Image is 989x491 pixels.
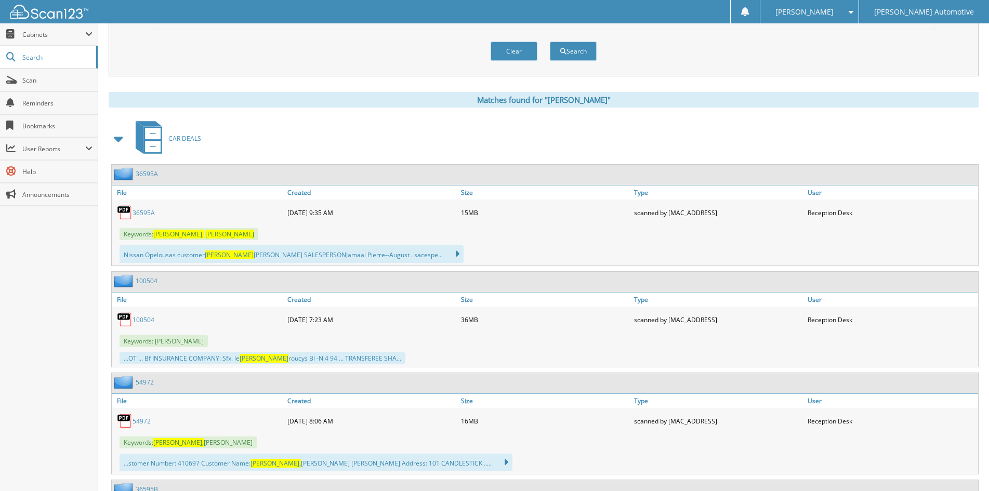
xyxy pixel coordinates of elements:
[22,30,85,39] span: Cabinets
[117,205,133,220] img: PDF.png
[22,144,85,153] span: User Reports
[205,250,254,259] span: [PERSON_NAME]
[775,9,834,15] span: [PERSON_NAME]
[805,293,978,307] a: User
[458,309,631,330] div: 36MB
[458,410,631,431] div: 16MB
[22,190,93,199] span: Announcements
[631,410,805,431] div: scanned by [MAC_ADDRESS]
[114,376,136,389] img: folder2.png
[22,99,93,108] span: Reminders
[117,312,133,327] img: PDF.png
[874,9,974,15] span: [PERSON_NAME] Automotive
[631,394,805,408] a: Type
[133,417,151,426] a: 54972
[168,134,201,143] span: CAR DEALS
[285,293,458,307] a: Created
[133,208,155,217] a: 36595A
[250,459,301,468] span: [PERSON_NAME],
[153,230,204,238] span: [PERSON_NAME],
[120,436,257,448] span: Keywords: [PERSON_NAME]
[22,122,93,130] span: Bookmarks
[136,276,157,285] a: 100504
[285,202,458,223] div: [DATE] 9:35 AM
[285,185,458,200] a: Created
[153,438,204,447] span: [PERSON_NAME],
[120,228,258,240] span: Keywords:
[805,185,978,200] a: User
[491,42,537,61] button: Clear
[114,274,136,287] img: folder2.png
[120,245,464,263] div: Nissan Opelousas customer [PERSON_NAME] SALESPERSONJamaal Pierre--August . sacespe...
[112,185,285,200] a: File
[805,309,978,330] div: Reception Desk
[458,394,631,408] a: Size
[120,454,512,471] div: ...stomer Number: 410697 Customer Name: [PERSON_NAME] [PERSON_NAME] Address: 101 CANDLESTICK .....
[129,118,201,159] a: CAR DEALS
[631,309,805,330] div: scanned by [MAC_ADDRESS]
[133,315,154,324] a: 100504
[285,410,458,431] div: [DATE] 8:06 AM
[285,394,458,408] a: Created
[805,202,978,223] div: Reception Desk
[114,167,136,180] img: folder2.png
[22,167,93,176] span: Help
[240,354,288,363] span: [PERSON_NAME]
[117,413,133,429] img: PDF.png
[458,185,631,200] a: Size
[631,202,805,223] div: scanned by [MAC_ADDRESS]
[458,202,631,223] div: 15MB
[550,42,597,61] button: Search
[22,53,91,62] span: Search
[805,410,978,431] div: Reception Desk
[631,185,805,200] a: Type
[120,335,208,347] span: Keywords: [PERSON_NAME]
[805,394,978,408] a: User
[109,92,979,108] div: Matches found for "[PERSON_NAME]"
[120,352,405,364] div: ...OT ... Bf INSURANCE COMPANY: Sfx. le roucys Bl -N.4 94 ... TRANSFEREE SHA...
[285,309,458,330] div: [DATE] 7:23 AM
[10,5,88,19] img: scan123-logo-white.svg
[205,230,254,238] span: [PERSON_NAME]
[112,394,285,408] a: File
[22,76,93,85] span: Scan
[136,378,154,387] a: 54972
[136,169,158,178] a: 36595A
[112,293,285,307] a: File
[937,441,989,491] iframe: Chat Widget
[631,293,805,307] a: Type
[458,293,631,307] a: Size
